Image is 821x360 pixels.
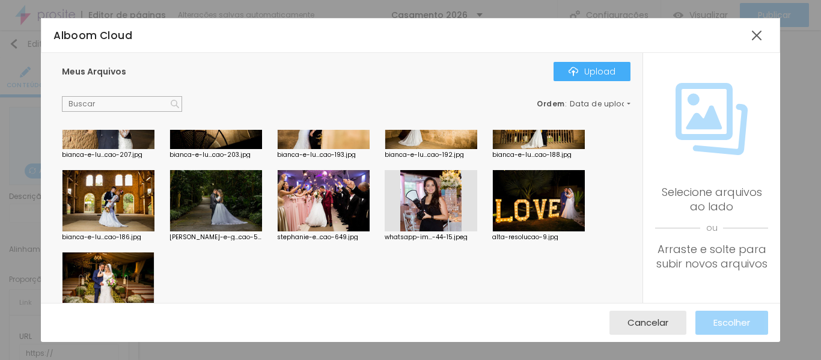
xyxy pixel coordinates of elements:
div: [PERSON_NAME]-e-g...cao-538.jpg [169,234,262,240]
div: Upload [569,67,615,76]
div: : [537,100,630,108]
span: Alboom Cloud [53,28,132,43]
div: alta-resolucao-9.jpg [492,234,585,240]
div: bianca-e-lu...cao-188.jpg [492,152,585,158]
span: Data de upload [570,100,632,108]
div: bianca-e-lu...cao-193.jpg [277,152,370,158]
div: whatsapp-im...-44-15.jpeg [385,234,477,240]
div: bianca-e-lu...cao-192.jpg [385,152,477,158]
img: Icone [171,100,179,108]
span: Escolher [713,317,750,328]
input: Buscar [62,96,182,112]
div: stephanie-e...cao-649.jpg [277,234,370,240]
div: bianca-e-lu...cao-203.jpg [169,152,262,158]
span: Meus Arquivos [62,66,126,78]
span: Cancelar [627,317,668,328]
span: ou [655,214,768,242]
button: IconeUpload [554,62,630,81]
div: Selecione arquivos ao lado Arraste e solte para subir novos arquivos [655,185,768,271]
button: Cancelar [609,311,686,335]
img: Icone [676,83,748,155]
span: Ordem [537,99,565,109]
div: bianca-e-lu...cao-186.jpg [62,234,154,240]
img: Icone [569,67,578,76]
div: bianca-e-lu...cao-207.jpg [62,152,154,158]
button: Escolher [695,311,768,335]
